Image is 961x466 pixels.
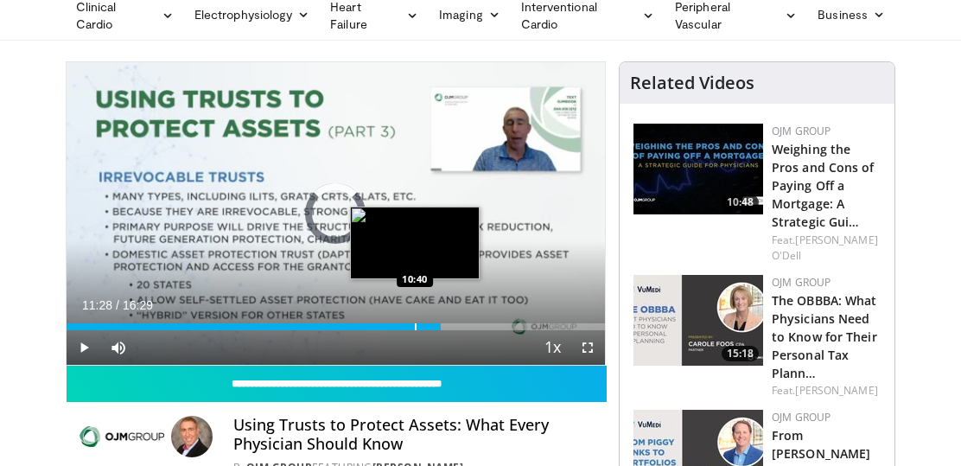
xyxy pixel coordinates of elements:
[570,330,605,365] button: Fullscreen
[772,124,831,138] a: OJM Group
[633,124,763,214] a: 10:48
[772,275,831,290] a: OJM Group
[82,298,112,312] span: 11:28
[350,207,480,279] img: image.jpeg
[630,73,754,93] h4: Related Videos
[67,323,605,330] div: Progress Bar
[772,383,881,399] div: Feat.
[795,383,877,398] a: [PERSON_NAME]
[633,124,763,214] img: ef76e58c-ca3b-4201-a9ad-f78e1927b471.150x105_q85_crop-smart_upscale.jpg
[772,141,875,230] a: Weighing the Pros and Cons of Paying Off a Mortgage: A Strategic Gui…
[116,298,119,312] span: /
[536,330,570,365] button: Playback Rate
[772,410,831,425] a: OJM Group
[772,233,878,263] a: [PERSON_NAME] O'Dell
[633,275,763,366] a: 15:18
[233,416,592,453] h4: Using Trusts to Protect Assets: What Every Physician Should Know
[171,416,213,457] img: Avatar
[633,275,763,366] img: 6db954da-78c7-423b-8725-5b22ebd502b2.150x105_q85_crop-smart_upscale.jpg
[123,298,153,312] span: 16:29
[101,330,136,365] button: Mute
[67,62,605,365] video-js: Video Player
[722,346,759,361] span: 15:18
[67,330,101,365] button: Play
[722,195,759,210] span: 10:48
[772,233,881,264] div: Feat.
[772,292,877,381] a: The OBBBA: What Physicians Need to Know for Their Personal Tax Plann…
[80,416,164,457] img: OJM Group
